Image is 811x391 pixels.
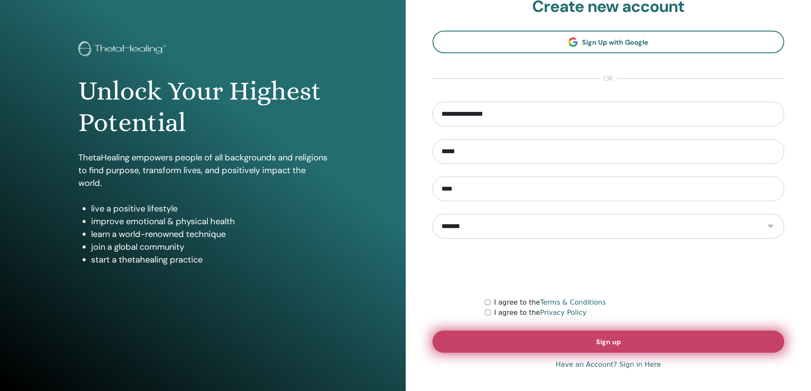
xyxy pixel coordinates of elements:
[91,215,327,228] li: improve emotional & physical health
[91,253,327,266] li: start a thetahealing practice
[544,251,673,285] iframe: reCAPTCHA
[556,360,661,370] a: Have an Account? Sign in Here
[433,331,785,353] button: Sign up
[599,74,617,84] span: or
[540,308,587,317] a: Privacy Policy
[540,298,606,306] a: Terms & Conditions
[91,228,327,240] li: learn a world-renowned technique
[78,151,327,189] p: ThetaHealing empowers people of all backgrounds and religions to find purpose, transform lives, a...
[91,202,327,215] li: live a positive lifestyle
[91,240,327,253] li: join a global community
[78,75,327,139] h1: Unlock Your Highest Potential
[596,337,621,346] span: Sign up
[494,308,586,318] label: I agree to the
[582,38,648,47] span: Sign Up with Google
[494,297,606,308] label: I agree to the
[433,31,785,53] a: Sign Up with Google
